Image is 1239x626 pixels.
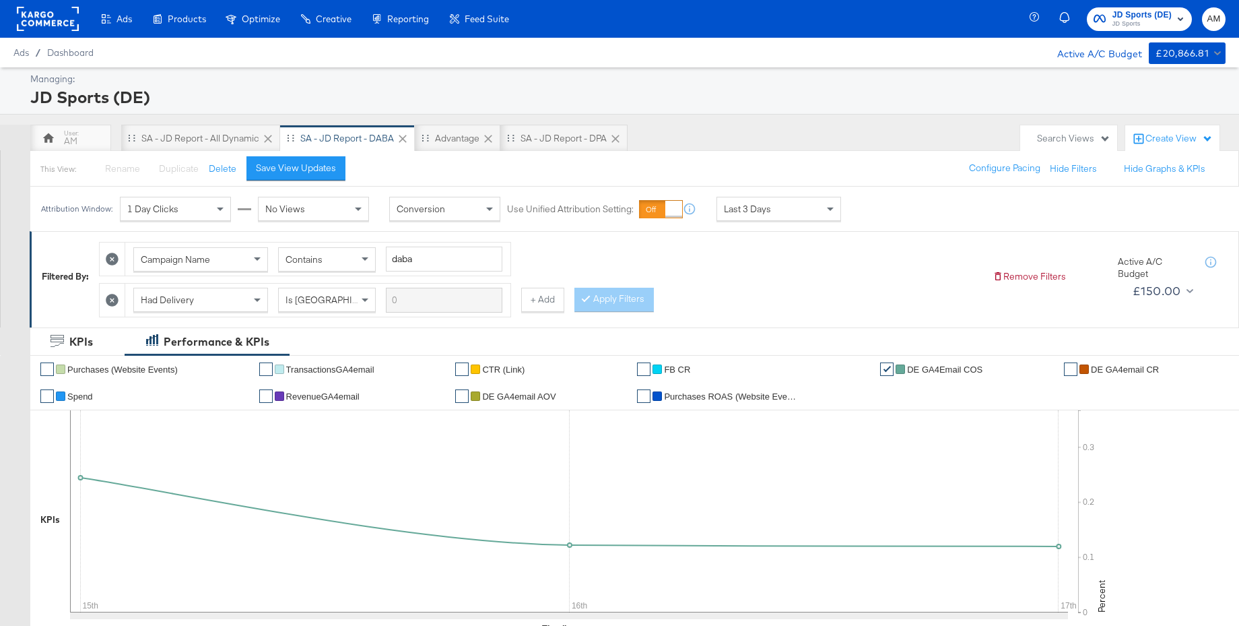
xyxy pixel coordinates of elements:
div: Drag to reorder tab [287,134,294,142]
div: SA - JD Report - All Dynamic [141,132,259,145]
a: ✔ [637,389,650,403]
div: Attribution Window: [40,204,113,214]
span: Last 3 Days [724,203,771,215]
span: Creative [316,13,351,24]
span: Spend [67,392,93,402]
span: Campaign Name [141,253,210,265]
a: ✔ [1064,363,1077,376]
span: Purchases (Website Events) [67,365,178,375]
div: AM [64,135,77,148]
button: JD Sports (DE)JD Sports [1087,7,1192,31]
span: Is [GEOGRAPHIC_DATA] [286,294,389,306]
button: Save View Updates [246,156,345,181]
button: Remove Filters [993,270,1066,283]
div: Drag to reorder tab [507,134,514,142]
input: Enter a search term [386,288,502,313]
div: KPIs [69,334,93,350]
a: ✔ [637,363,650,376]
span: DE GA4email AOV [482,392,556,402]
div: Filtered By: [42,270,89,283]
span: FB CR [664,365,690,375]
div: Drag to reorder tab [128,134,135,142]
span: 1 Day Clicks [127,203,178,215]
span: Duplicate [159,162,199,175]
label: Use Unified Attribution Setting: [507,203,634,216]
div: Advantage [435,132,479,145]
button: + Add [521,288,564,312]
span: Optimize [242,13,280,24]
span: DE GA4Email COS [907,365,982,375]
a: ✔ [455,363,469,376]
a: ✔ [259,363,273,376]
div: This View: [40,164,76,175]
span: Ads [116,13,132,24]
a: Dashboard [47,47,94,58]
div: Save View Updates [256,162,336,175]
a: ✔ [40,389,54,403]
button: Hide Graphs & KPIs [1124,162,1205,175]
span: Ads [13,47,29,58]
span: Conversion [397,203,445,215]
div: Active A/C Budget [1118,255,1192,280]
div: £20,866.81 [1156,45,1209,62]
span: / [29,47,47,58]
span: DE GA4email CR [1091,365,1159,375]
div: SA - JD Report - DPA [521,132,607,145]
div: £150.00 [1133,281,1181,301]
input: Enter a search term [386,247,502,272]
button: £150.00 [1127,280,1197,302]
div: Create View [1145,132,1213,146]
span: TransactionsGA4email [286,365,374,375]
button: Configure Pacing [960,156,1050,181]
div: JD Sports (DE) [30,86,1222,108]
a: ✔ [880,363,894,376]
button: AM [1202,7,1226,31]
div: KPIs [40,513,60,526]
span: Reporting [387,13,429,24]
div: Drag to reorder tab [422,134,429,142]
span: AM [1207,11,1220,27]
div: Managing: [30,73,1222,86]
div: Performance & KPIs [164,334,269,350]
a: ✔ [455,389,469,403]
span: Had Delivery [141,294,194,306]
span: Contains [286,253,323,265]
span: Rename [105,162,140,175]
div: Active A/C Budget [1043,42,1142,63]
span: Feed Suite [465,13,509,24]
button: £20,866.81 [1149,42,1226,64]
button: Delete [209,162,236,175]
span: Purchases ROAS (Website Events) [664,392,799,402]
span: CTR (Link) [482,365,525,375]
span: JD Sports [1112,19,1172,30]
div: SA - JD Report - DABA [300,132,394,145]
span: JD Sports (DE) [1112,8,1172,22]
a: ✔ [259,389,273,403]
span: Products [168,13,206,24]
span: RevenueGA4email [286,392,360,402]
a: ✔ [40,363,54,376]
button: Hide Filters [1050,162,1097,175]
span: No Views [265,203,305,215]
text: Percent [1096,580,1108,613]
div: Search Views [1037,132,1110,145]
